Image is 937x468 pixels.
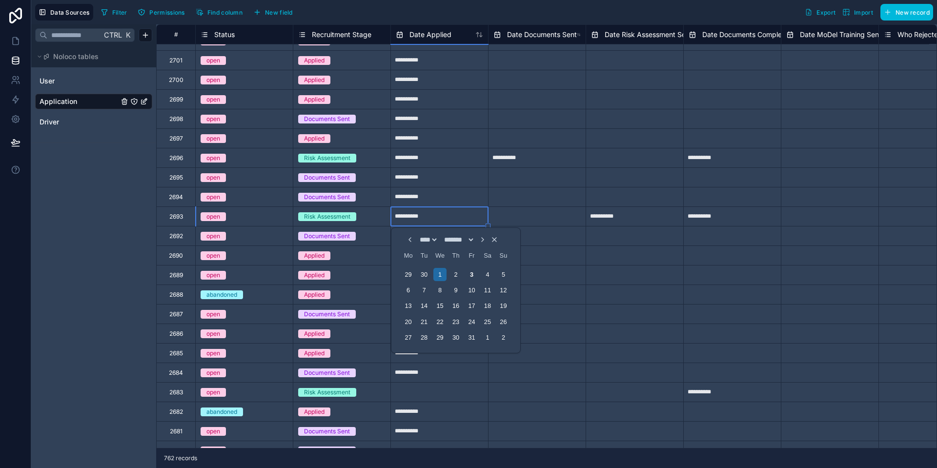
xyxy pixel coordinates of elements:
[418,331,431,344] div: Choose Tuesday, 28 October 2025
[304,310,350,319] div: Documents Sent
[433,299,447,312] div: Choose Wednesday, 15 October 2025
[35,50,146,63] button: Noloco tables
[170,427,183,435] div: 2681
[206,115,220,123] div: open
[134,5,192,20] a: Permissions
[465,268,478,281] div: Choose Friday, 3 October 2025
[214,30,235,40] span: Status
[839,4,876,20] button: Import
[169,271,183,279] div: 2689
[304,232,350,241] div: Documents Sent
[449,284,462,297] div: Choose Thursday, 9 October 2025
[800,30,881,40] span: Date MoDel Training Sent
[418,284,431,297] div: Choose Tuesday, 7 October 2025
[304,271,325,280] div: Applied
[465,299,478,312] div: Choose Friday, 17 October 2025
[481,249,494,262] div: Saturday
[206,95,220,104] div: open
[40,76,119,86] a: User
[169,388,183,396] div: 2683
[433,315,447,328] div: Choose Wednesday, 22 October 2025
[40,76,55,86] span: User
[304,388,350,397] div: Risk Assessment
[880,4,933,20] button: New record
[418,268,431,281] div: Choose Tuesday, 30 September 2025
[304,349,325,358] div: Applied
[702,30,793,40] span: Date Documents Completed
[418,299,431,312] div: Choose Tuesday, 14 October 2025
[169,369,183,377] div: 2684
[206,407,237,416] div: abandoned
[40,97,119,106] a: Application
[481,331,494,344] div: Choose Saturday, 1 November 2025
[304,329,325,338] div: Applied
[40,117,59,127] span: Driver
[433,268,447,281] div: Choose Wednesday, 1 October 2025
[169,447,183,455] div: 2680
[497,284,510,297] div: Choose Sunday, 12 October 2025
[605,30,692,40] span: Date Risk Assessment Sent
[497,268,510,281] div: Choose Sunday, 5 October 2025
[265,9,293,16] span: New field
[433,249,447,262] div: Wednesday
[40,97,77,106] span: Application
[876,4,933,20] a: New record
[449,315,462,328] div: Choose Thursday, 23 October 2025
[134,5,188,20] button: Permissions
[206,134,220,143] div: open
[35,73,152,89] div: User
[507,30,577,40] span: Date Documents Sent
[206,310,220,319] div: open
[304,251,325,260] div: Applied
[169,349,183,357] div: 2685
[896,9,930,16] span: New record
[497,249,510,262] div: Sunday
[169,408,183,416] div: 2682
[816,9,835,16] span: Export
[465,249,478,262] div: Friday
[149,9,184,16] span: Permissions
[304,134,325,143] div: Applied
[192,5,246,20] button: Find column
[402,315,415,328] div: Choose Monday, 20 October 2025
[250,5,296,20] button: New field
[164,454,197,462] span: 762 records
[206,349,220,358] div: open
[402,284,415,297] div: Choose Monday, 6 October 2025
[206,388,220,397] div: open
[304,427,350,436] div: Documents Sent
[304,154,350,163] div: Risk Assessment
[169,174,183,182] div: 2695
[801,4,839,20] button: Export
[169,252,183,260] div: 2690
[206,173,220,182] div: open
[304,290,325,299] div: Applied
[169,76,183,84] div: 2700
[433,331,447,344] div: Choose Wednesday, 29 October 2025
[304,368,350,377] div: Documents Sent
[304,173,350,182] div: Documents Sent
[169,310,183,318] div: 2687
[35,94,152,109] div: Application
[304,95,325,104] div: Applied
[402,268,415,281] div: Choose Monday, 29 September 2025
[206,447,220,455] div: open
[206,290,237,299] div: abandoned
[169,330,183,338] div: 2686
[169,193,183,201] div: 2694
[304,76,325,84] div: Applied
[854,9,873,16] span: Import
[449,331,462,344] div: Choose Thursday, 30 October 2025
[304,212,350,221] div: Risk Assessment
[207,9,243,16] span: Find column
[169,57,183,64] div: 2701
[449,268,462,281] div: Choose Thursday, 2 October 2025
[206,329,220,338] div: open
[312,30,371,40] span: Recruitment Stage
[169,213,183,221] div: 2693
[397,232,514,349] div: Choose Date
[206,212,220,221] div: open
[206,271,220,280] div: open
[124,32,131,39] span: K
[40,117,119,127] a: Driver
